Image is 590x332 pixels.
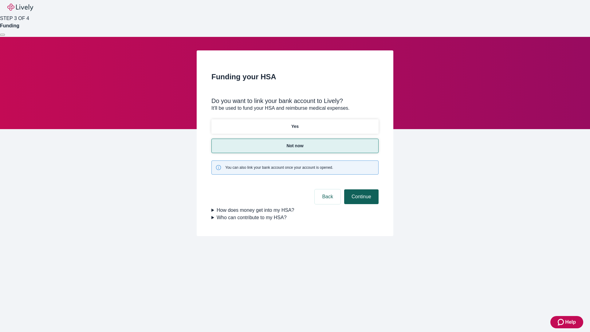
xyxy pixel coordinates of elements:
p: It'll be used to fund your HSA and reimburse medical expenses. [211,105,379,112]
summary: Who can contribute to my HSA? [211,214,379,221]
p: Not now [286,143,303,149]
summary: How does money get into my HSA? [211,207,379,214]
p: Yes [291,123,299,130]
button: Yes [211,119,379,134]
svg: Zendesk support icon [558,318,565,326]
button: Not now [211,139,379,153]
div: Do you want to link your bank account to Lively? [211,97,379,105]
h2: Funding your HSA [211,71,379,82]
button: Continue [344,189,379,204]
button: Zendesk support iconHelp [550,316,583,328]
img: Lively [7,4,33,11]
button: Back [315,189,340,204]
span: Help [565,318,576,326]
span: You can also link your bank account once your account is opened. [225,165,333,170]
